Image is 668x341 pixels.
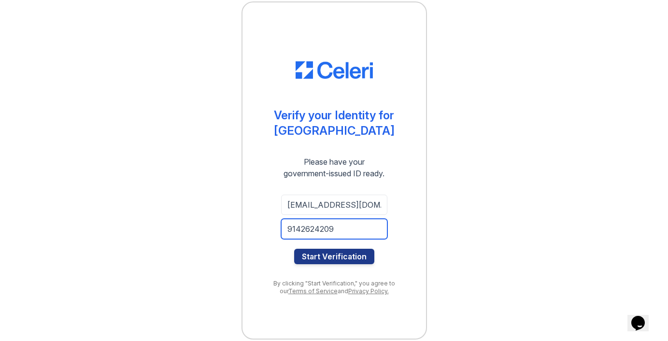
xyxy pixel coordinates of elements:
input: Phone [281,219,387,239]
input: Email [281,195,387,215]
div: Please have your government-issued ID ready. [266,156,402,179]
div: By clicking "Start Verification," you agree to our and [262,280,407,295]
img: CE_Logo_Blue-a8612792a0a2168367f1c8372b55b34899dd931a85d93a1a3d3e32e68fde9ad4.png [296,61,373,79]
iframe: chat widget [627,302,658,331]
a: Terms of Service [288,287,338,295]
button: Start Verification [294,249,374,264]
div: Verify your Identity for [GEOGRAPHIC_DATA] [274,108,395,139]
a: Privacy Policy. [348,287,389,295]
